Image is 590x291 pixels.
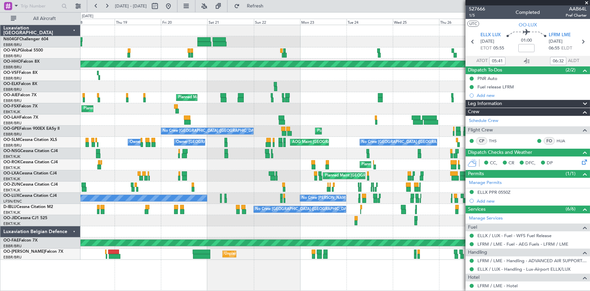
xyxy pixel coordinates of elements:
a: EBBR/BRU [3,244,22,249]
span: Hotel [468,274,479,282]
div: Planned Maint [GEOGRAPHIC_DATA] ([GEOGRAPHIC_DATA]) [325,171,431,181]
div: [DATE] [82,14,93,19]
a: OO-[PERSON_NAME]Falcon 7X [3,250,63,254]
a: OO-FAEFalcon 7X [3,238,38,243]
input: --:-- [550,57,566,65]
span: CR [509,160,514,167]
a: EBKT/KJK [3,188,20,193]
a: N604GFChallenger 604 [3,37,48,41]
span: OO-GPE [3,127,19,131]
span: ELLX LUX [480,32,501,39]
span: Crew [468,108,479,116]
span: Pref Charter [566,13,587,18]
a: D-IBLUCessna Citation M2 [3,205,53,209]
a: OO-LXACessna Citation CJ4 [3,171,57,175]
a: OO-NSGCessna Citation CJ4 [3,149,58,153]
a: THS [489,138,504,144]
a: OO-VSFFalcon 8X [3,71,38,75]
a: OO-HHOFalcon 8X [3,60,40,64]
div: Planned Maint Kortrijk-[GEOGRAPHIC_DATA] [84,104,162,114]
button: UTC [467,21,479,27]
div: PNR Auto [477,76,497,81]
a: OO-LUXCessna Citation CJ4 [3,194,57,198]
a: EBBR/BRU [3,65,22,70]
a: LFRM / LME - Handling - ADVANCED AIR SUPPORT LFRM/LME [477,258,587,264]
input: --:-- [489,57,505,65]
a: HUA [557,138,572,144]
a: EBKT/KJK [3,221,20,226]
div: Owner [GEOGRAPHIC_DATA] ([GEOGRAPHIC_DATA] National) [176,137,285,147]
span: DFC, [525,160,536,167]
span: OO-ZUN [3,183,20,187]
span: CC, [490,160,497,167]
a: LFRM / LME - Hotel [477,283,518,289]
div: No Crew [GEOGRAPHIC_DATA] ([GEOGRAPHIC_DATA] National) [362,137,475,147]
span: Flight Crew [468,126,493,134]
a: EBBR/BRU [3,121,22,126]
a: EBBR/BRU [3,98,22,103]
input: Trip Number [21,1,60,11]
span: 01:00 [521,37,532,44]
div: Sun 22 [254,19,300,25]
a: EBBR/BRU [3,54,22,59]
a: EBBR/BRU [3,87,22,92]
a: EBBR/BRU [3,76,22,81]
div: CP [476,137,487,145]
span: [DATE] [480,38,494,45]
a: EBBR/BRU [3,255,22,260]
span: ALDT [568,58,579,64]
div: AOG Maint [GEOGRAPHIC_DATA] ([GEOGRAPHIC_DATA] National) [292,137,409,147]
a: EBKT/KJK [3,176,20,182]
span: LFRM LME [549,32,571,39]
a: OO-ROKCessna Citation CJ4 [3,160,58,164]
a: OO-LAHFalcon 7X [3,116,38,120]
a: EBKT/KJK [3,154,20,159]
a: ELLX / LUX - Fuel - WFS Fuel Release [477,233,551,238]
span: OO-ELK [3,82,19,86]
div: Add new [477,92,587,98]
div: No Crew [PERSON_NAME] ([PERSON_NAME]) [302,193,383,203]
a: OO-AIEFalcon 7X [3,93,37,97]
span: ELDT [561,45,572,52]
span: ETOT [480,45,492,52]
div: Tue 24 [347,19,393,25]
div: Wed 25 [393,19,439,25]
span: Dispatch Checks and Weather [468,149,532,157]
span: 1/5 [469,13,485,18]
span: OO-LXA [3,171,19,175]
a: Manage Permits [469,180,502,186]
span: 527666 [469,5,485,13]
div: Wed 18 [68,19,115,25]
a: OO-JIDCessna CJ1 525 [3,216,47,220]
div: Planned Maint [GEOGRAPHIC_DATA] ([GEOGRAPHIC_DATA]) [178,92,285,103]
a: EBBR/BRU [3,132,22,137]
a: OO-ELKFalcon 8X [3,82,37,86]
span: OO-FSX [3,104,19,108]
span: D-IBLU [3,205,17,209]
div: Fuel release LFRM [477,84,514,90]
span: Permits [468,170,484,178]
div: Planned Maint Kortrijk-[GEOGRAPHIC_DATA] [362,160,441,170]
span: All Aircraft [18,16,71,21]
span: OO-SLM [3,138,20,142]
div: No Crew [GEOGRAPHIC_DATA] ([GEOGRAPHIC_DATA] National) [256,204,369,214]
a: Manage Services [469,215,503,222]
div: Unplanned Maint Melsbroek Air Base [225,249,288,259]
div: Fri 20 [161,19,207,25]
span: OO-JID [3,216,18,220]
span: AAB64L [566,5,587,13]
a: OO-WLPGlobal 5500 [3,48,43,53]
span: Services [468,206,486,213]
span: N604GF [3,37,19,41]
a: LFRM / LME - Fuel - AEG Fuels - LFRM / LME [477,241,568,247]
a: EBBR/BRU [3,143,22,148]
span: Fuel [468,224,477,231]
a: EBKT/KJK [3,165,20,170]
span: (6/6) [566,205,575,212]
span: ATOT [476,58,488,64]
span: Dispatch To-Dos [468,66,502,74]
div: No Crew [GEOGRAPHIC_DATA] ([GEOGRAPHIC_DATA] National) [163,126,276,136]
span: DP [547,160,553,167]
span: [DATE] [549,38,563,45]
span: OO-WLP [3,48,20,53]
